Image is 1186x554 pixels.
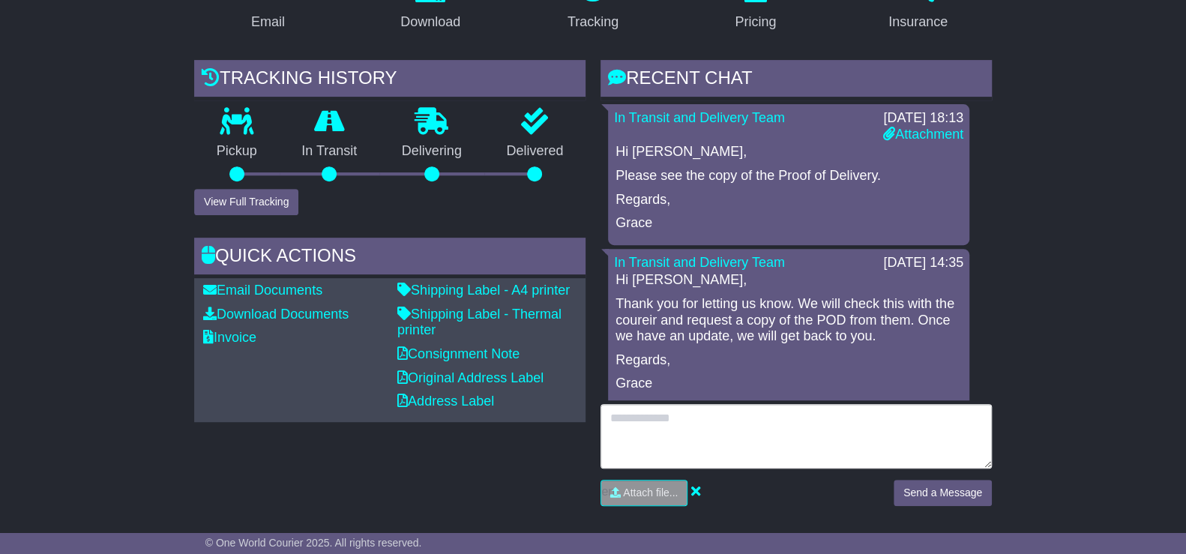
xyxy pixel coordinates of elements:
[484,143,586,160] p: Delivered
[894,480,992,506] button: Send a Message
[397,346,520,361] a: Consignment Note
[614,255,785,270] a: In Transit and Delivery Team
[203,330,256,345] a: Invoice
[615,272,962,289] p: Hi [PERSON_NAME],
[379,143,484,160] p: Delivering
[883,127,963,142] a: Attachment
[194,143,280,160] p: Pickup
[735,12,776,32] div: Pricing
[615,192,962,208] p: Regards,
[888,12,948,32] div: Insurance
[615,144,962,160] p: Hi [PERSON_NAME],
[203,283,322,298] a: Email Documents
[400,12,460,32] div: Download
[397,370,544,385] a: Original Address Label
[205,537,422,549] span: © One World Courier 2025. All rights reserved.
[397,307,562,338] a: Shipping Label - Thermal printer
[614,110,785,125] a: In Transit and Delivery Team
[615,376,962,392] p: Grace
[251,12,285,32] div: Email
[194,238,586,278] div: Quick Actions
[883,255,963,271] div: [DATE] 14:35
[397,283,570,298] a: Shipping Label - A4 printer
[397,394,494,409] a: Address Label
[600,60,992,100] div: RECENT CHAT
[615,215,962,232] p: Grace
[568,12,618,32] div: Tracking
[615,296,962,345] p: Thank you for letting us know. We will check this with the coureir and request a copy of the POD ...
[194,189,298,215] button: View Full Tracking
[280,143,380,160] p: In Transit
[615,168,962,184] p: Please see the copy of the Proof of Delivery.
[883,110,963,127] div: [DATE] 18:13
[615,352,962,369] p: Regards,
[203,307,349,322] a: Download Documents
[194,60,586,100] div: Tracking history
